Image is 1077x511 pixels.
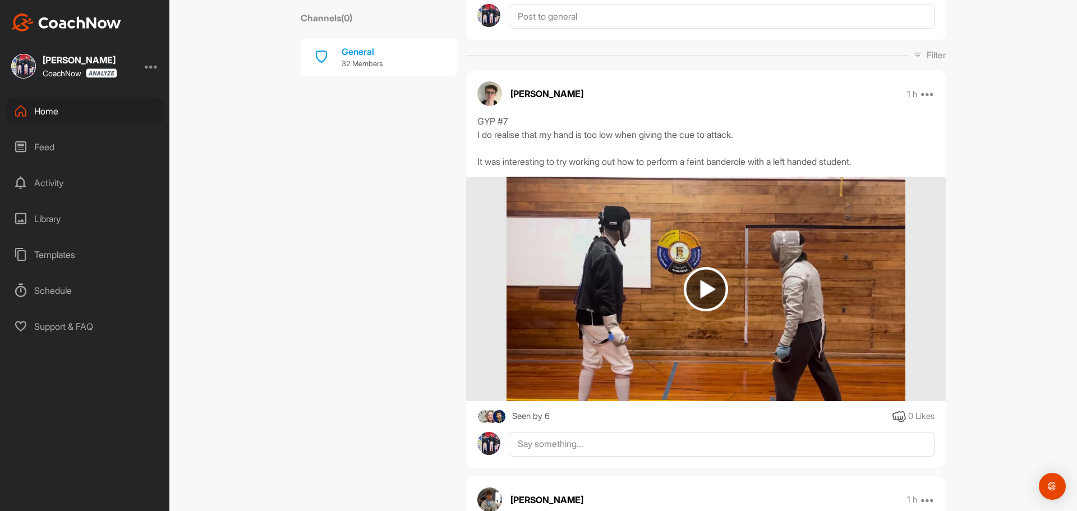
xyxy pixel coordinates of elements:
div: Open Intercom Messenger [1039,473,1066,500]
p: 1 h [907,494,917,505]
img: CoachNow analyze [86,68,117,78]
p: 1 h [907,89,917,100]
div: 0 Likes [908,410,935,423]
p: 32 Members [342,58,383,70]
label: Channels ( 0 ) [301,11,352,25]
div: Home [6,97,164,125]
img: media [507,177,905,401]
p: [PERSON_NAME] [510,493,583,507]
div: GYP #7 I do realise that my hand is too low when giving the cue to attack. It was interesting to ... [477,114,935,168]
img: avatar [477,432,500,455]
p: Filter [927,48,946,62]
div: Seen by 6 [512,409,550,423]
div: Support & FAQ [6,312,164,340]
img: square_d5d5b10408b5f15aeafe490ab2239331.jpg [477,409,491,423]
img: avatar [477,4,500,27]
div: Templates [6,241,164,269]
div: General [342,45,383,58]
div: Activity [6,169,164,197]
div: Library [6,205,164,233]
p: [PERSON_NAME] [510,87,583,100]
div: Schedule [6,277,164,305]
img: avatar [477,81,502,106]
img: square_ed36d4260ac6fe19ef6cbbc397235f06.jpg [485,409,499,423]
img: square_d96212452de2a5b3c0e39b5d584184f7.jpg [11,54,36,79]
div: CoachNow [43,68,117,78]
img: square_7cefcafc24fc03aea80c7991b943f376.jpg [493,409,507,423]
img: play [684,267,728,311]
img: CoachNow [11,13,121,31]
div: Feed [6,133,164,161]
div: [PERSON_NAME] [43,56,117,65]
